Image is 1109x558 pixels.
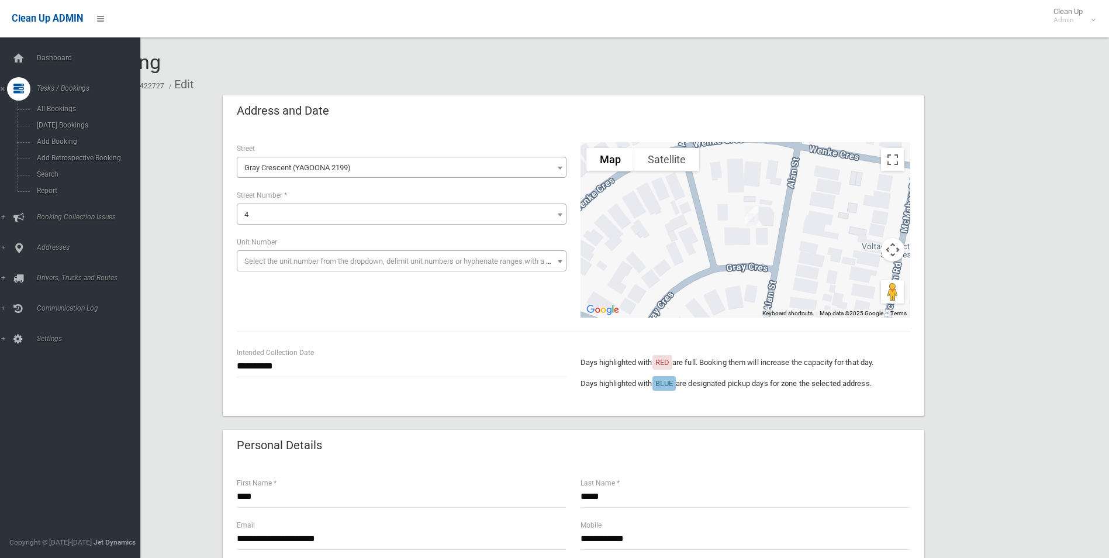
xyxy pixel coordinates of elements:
[820,310,883,316] span: Map data ©2025 Google
[581,356,910,370] p: Days highlighted with are full. Booking them will increase the capacity for that day.
[244,210,248,219] span: 4
[166,74,194,95] li: Edit
[136,82,164,90] a: #422727
[881,238,904,261] button: Map camera controls
[583,302,622,318] img: Google
[1053,16,1083,25] small: Admin
[33,243,149,252] span: Addresses
[223,434,336,457] header: Personal Details
[33,187,139,195] span: Report
[240,206,564,223] span: 4
[740,201,763,230] div: 4 Gray Crescent, YAGOONA NSW 2199
[244,257,571,266] span: Select the unit number from the dropdown, delimit unit numbers or hyphenate ranges with a comma
[33,274,149,282] span: Drivers, Trucks and Routes
[12,13,83,24] span: Clean Up ADMIN
[240,160,564,176] span: Gray Crescent (YAGOONA 2199)
[33,335,149,343] span: Settings
[881,280,904,304] button: Drag Pegman onto the map to open Street View
[1048,7,1094,25] span: Clean Up
[94,538,136,546] strong: Jet Dynamics
[33,213,149,221] span: Booking Collection Issues
[33,54,149,62] span: Dashboard
[762,309,813,318] button: Keyboard shortcuts
[586,148,634,171] button: Show street map
[881,148,904,171] button: Toggle fullscreen view
[655,358,669,367] span: RED
[33,105,139,113] span: All Bookings
[33,154,139,162] span: Add Retrospective Booking
[634,148,699,171] button: Show satellite imagery
[9,538,92,546] span: Copyright © [DATE]-[DATE]
[33,84,149,92] span: Tasks / Bookings
[237,204,566,225] span: 4
[583,302,622,318] a: Open this area in Google Maps (opens a new window)
[581,377,910,391] p: Days highlighted with are designated pickup days for zone the selected address.
[655,379,673,388] span: BLUE
[890,310,907,316] a: Terms (opens in new tab)
[33,137,139,146] span: Add Booking
[237,157,566,178] span: Gray Crescent (YAGOONA 2199)
[33,170,139,178] span: Search
[223,99,343,122] header: Address and Date
[33,304,149,312] span: Communication Log
[33,121,139,129] span: [DATE] Bookings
